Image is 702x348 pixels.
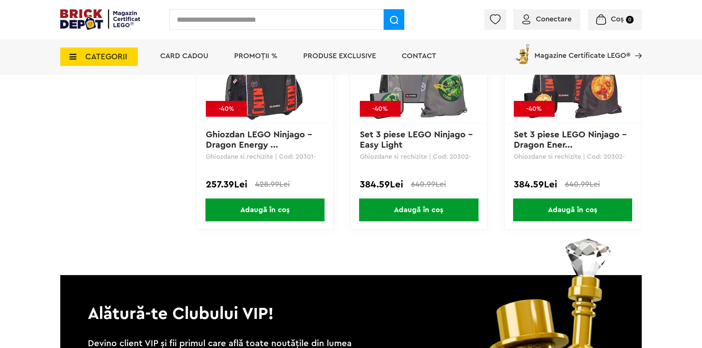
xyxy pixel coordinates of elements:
[514,180,557,189] span: 384.59Lei
[360,153,478,160] p: Ghiozdane si rechizite | Cod: 20302-2501
[536,15,572,23] span: Conectare
[522,15,572,23] a: Conectare
[611,15,624,23] span: Coș
[360,130,475,150] a: Set 3 piese LEGO Ninjago - Easy Light
[513,198,632,221] span: Adaugă în coș
[360,101,401,117] div: -40%
[505,198,641,221] a: Adaugă în coș
[534,42,630,59] span: Magazine Certificate LEGO®
[402,52,436,60] a: Contact
[626,16,634,24] small: 0
[514,130,629,150] a: Set 3 piese LEGO Ninjago - Dragon Ener...
[160,52,208,60] a: Card Cadou
[255,180,290,188] span: 428.99Lei
[206,180,247,189] span: 257.39Lei
[85,53,127,61] span: CATEGORII
[205,198,325,221] span: Adaugă în coș
[514,153,632,160] p: Ghiozdane si rechizite | Cod: 20302-2502
[360,180,403,189] span: 384.59Lei
[565,180,600,188] span: 640.99Lei
[351,198,487,221] a: Adaugă în coș
[206,153,324,160] p: Ghiozdane si rechizite | Cod: 20301-2502
[206,130,315,150] a: Ghiozdan LEGO Ninjago - Dragon Energy ...
[514,101,555,117] div: -40%
[206,101,247,117] div: -40%
[60,275,642,325] p: Alătură-te Clubului VIP!
[359,198,478,221] span: Adaugă în coș
[197,198,333,221] a: Adaugă în coș
[303,52,376,60] a: Produse exclusive
[411,180,446,188] span: 640.99Lei
[630,42,642,50] a: Magazine Certificate LEGO®
[234,52,277,60] a: PROMOȚII %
